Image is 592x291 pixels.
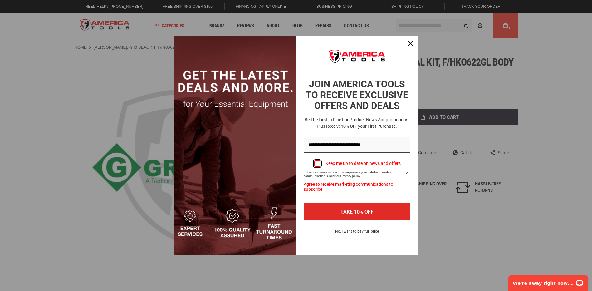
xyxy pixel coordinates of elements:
span: promotions. Plus receive your first purchase. [317,117,409,129]
div: Agree to receive marketing communications to subscribe. [304,178,410,196]
button: Close [403,36,418,51]
button: TAKE 10% OFF [304,203,410,220]
iframe: LiveChat chat widget [504,271,592,291]
strong: JOIN AMERICA TOOLS TO RECEIVE EXCLUSIVE OFFERS AND DEALS [306,79,408,111]
button: No, I want to pay full price [330,228,384,239]
strong: 10% OFF [341,124,358,129]
span: For more information on how we process your data for marketing communication. Check our Privacy p... [304,170,403,178]
svg: link icon [403,170,410,177]
a: Read our Privacy Policy [403,170,410,177]
h3: Be the first in line for product news and [302,116,412,130]
svg: close icon [408,41,413,46]
div: Keep me up to date on news and offers [325,161,401,166]
input: Email field [304,137,410,153]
